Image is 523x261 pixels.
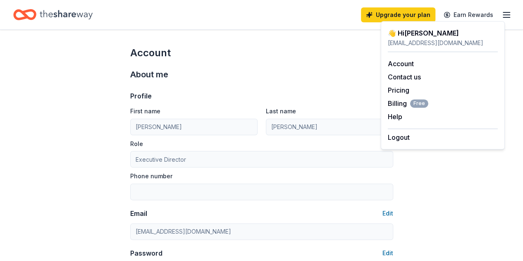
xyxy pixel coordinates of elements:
[388,98,428,108] span: Billing
[130,91,152,101] div: Profile
[439,7,498,22] a: Earn Rewards
[130,208,147,218] div: Email
[361,7,435,22] a: Upgrade your plan
[266,107,296,115] label: Last name
[382,208,393,218] button: Edit
[130,172,172,180] label: Phone number
[388,60,414,68] a: Account
[388,132,410,142] button: Logout
[130,140,143,148] label: Role
[388,72,421,82] button: Contact us
[388,86,409,94] a: Pricing
[388,98,428,108] button: BillingFree
[382,248,393,258] button: Edit
[130,107,160,115] label: First name
[388,112,402,122] button: Help
[130,248,162,258] div: Password
[130,68,393,81] div: About me
[388,28,498,38] div: 👋 Hi [PERSON_NAME]
[13,5,93,24] a: Home
[388,38,498,48] div: [EMAIL_ADDRESS][DOMAIN_NAME]
[130,46,393,60] div: Account
[410,99,428,108] span: Free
